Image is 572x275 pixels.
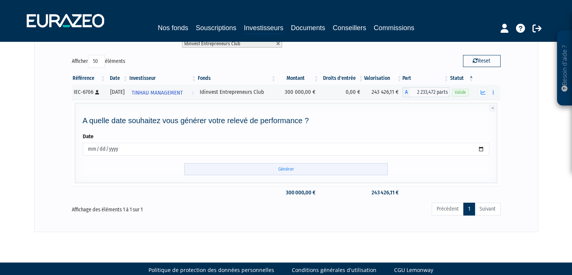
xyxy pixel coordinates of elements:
[277,186,319,199] td: 300 000,00 €
[74,88,104,96] div: IEC-6706
[319,85,364,100] td: 0,00 €
[106,72,129,85] th: Date: activer pour trier la colonne par ordre croissant
[402,87,410,97] span: A
[374,23,414,33] a: Commissions
[291,23,325,33] a: Documents
[196,23,236,33] a: Souscriptions
[129,72,197,85] th: Investisseur: activer pour trier la colonne par ordre croissant
[244,23,283,34] a: Investisseurs
[402,72,449,85] th: Part: activer pour trier la colonne par ordre croissant
[184,163,388,176] input: Générer
[109,88,126,96] div: [DATE]
[158,23,188,33] a: Nos fonds
[88,55,105,68] select: Afficheréléments
[364,186,402,199] td: 243 426,11 €
[364,85,402,100] td: 243 426,11 €
[463,203,475,215] a: 1
[333,23,366,33] a: Conseillers
[200,88,274,96] div: Idinvest Entrepreneurs Club
[191,86,194,100] i: Voir l'investisseur
[129,85,197,100] a: TINHAU MANAGEMENT
[72,55,125,68] label: Afficher éléments
[197,72,277,85] th: Fonds: activer pour trier la colonne par ordre croissant
[452,89,469,96] span: Valide
[292,266,376,274] a: Conditions générales d'utilisation
[72,72,106,85] th: Référence : activer pour trier la colonne par ordre croissant
[149,266,274,274] a: Politique de protection des données personnelles
[95,90,99,95] i: [Français] Personne physique
[560,34,569,102] p: Besoin d'aide ?
[132,86,183,100] span: TINHAU MANAGEMENT
[463,55,501,67] button: Reset
[277,72,319,85] th: Montant: activer pour trier la colonne par ordre croissant
[83,133,94,141] label: Date
[449,72,474,85] th: Statut : activer pour trier la colonne par ordre d&eacute;croissant
[319,72,364,85] th: Droits d'entrée: activer pour trier la colonne par ordre croissant
[402,87,449,97] div: A - Idinvest Entrepreneurs Club
[410,87,449,97] span: 2 233,472 parts
[277,85,319,100] td: 300 000,00 €
[72,202,244,214] div: Affichage des éléments 1 à 1 sur 1
[83,116,490,125] h4: A quelle date souhaitez vous générer votre relevé de performance ?
[27,14,104,27] img: 1732889491-logotype_eurazeo_blanc_rvb.png
[364,72,402,85] th: Valorisation: activer pour trier la colonne par ordre croissant
[394,266,433,274] a: CGU Lemonway
[184,41,240,46] span: Idinvest Entrepreneurs Club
